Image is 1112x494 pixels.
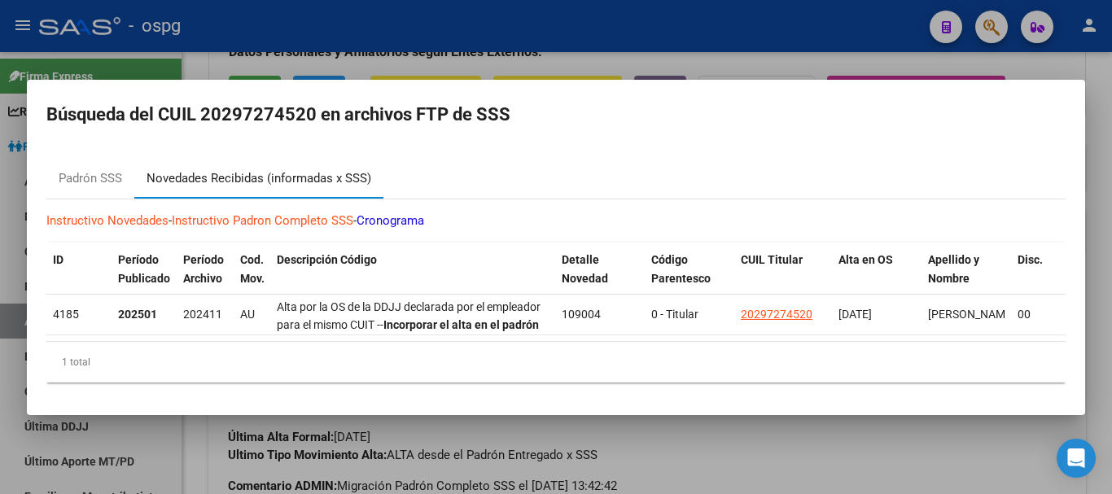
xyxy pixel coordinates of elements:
div: 1 total [46,342,1066,383]
datatable-header-cell: Descripción Código [270,243,555,314]
div: 00 [1018,305,1053,324]
span: 0 - Titular [651,308,698,321]
p: - - [46,212,1066,230]
datatable-header-cell: Período Publicado [112,243,177,314]
div: Open Intercom Messenger [1057,439,1096,478]
datatable-header-cell: Apellido y Nombre [922,243,1011,314]
div: Novedades Recibidas (informadas x SSS) [147,169,371,188]
span: Cod. Mov. [240,253,265,285]
datatable-header-cell: Detalle Novedad [555,243,645,314]
datatable-header-cell: Período Archivo [177,243,234,314]
datatable-header-cell: Disc. [1011,243,1060,314]
span: 4185 [53,308,79,321]
a: Instructivo Padron Completo SSS [172,213,353,228]
strong: Incorporar el alta en el padrón de la obra social. Verificar si el empleador declaro correctament... [277,318,539,369]
span: Período Archivo [183,253,224,285]
datatable-header-cell: Código Parentesco [645,243,734,314]
span: Descripción Código [277,253,377,266]
span: Código Parentesco [651,253,711,285]
span: 20297274520 [741,308,812,321]
div: Padrón SSS [59,169,122,188]
span: 109004 [562,308,601,321]
span: Alta en OS [838,253,893,266]
a: Instructivo Novedades [46,213,169,228]
span: Disc. [1018,253,1043,266]
datatable-header-cell: ID [46,243,112,314]
span: AU [240,308,255,321]
datatable-header-cell: Alta en OS [832,243,922,314]
span: Período Publicado [118,253,170,285]
span: ID [53,253,63,266]
span: CUIL Titular [741,253,803,266]
strong: 202501 [118,308,157,321]
span: Detalle Novedad [562,253,608,285]
span: Alta por la OS de la DDJJ declarada por el empleador para el mismo CUIT -- -- OS DDJJ DADA DE BAJA [277,300,549,387]
a: Cronograma [357,213,424,228]
h2: Búsqueda del CUIL 20297274520 en archivos FTP de SSS [46,99,1066,130]
datatable-header-cell: CUIL Titular [734,243,832,314]
span: 202411 [183,308,222,321]
span: [DATE] [838,308,872,321]
span: [PERSON_NAME] [928,308,1015,321]
datatable-header-cell: Cod. Mov. [234,243,270,314]
span: Apellido y Nombre [928,253,979,285]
